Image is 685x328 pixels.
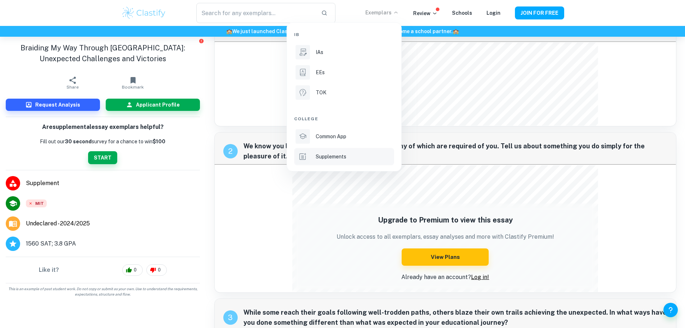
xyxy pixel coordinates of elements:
a: Supplements [294,148,394,165]
a: IAs [294,44,394,61]
p: TOK [316,89,326,96]
a: EEs [294,64,394,81]
span: IB [294,31,299,38]
a: TOK [294,84,394,101]
p: IAs [316,48,323,56]
span: College [294,116,318,122]
a: Common App [294,128,394,145]
p: EEs [316,68,325,76]
p: Common App [316,132,346,140]
p: Supplements [316,153,346,161]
